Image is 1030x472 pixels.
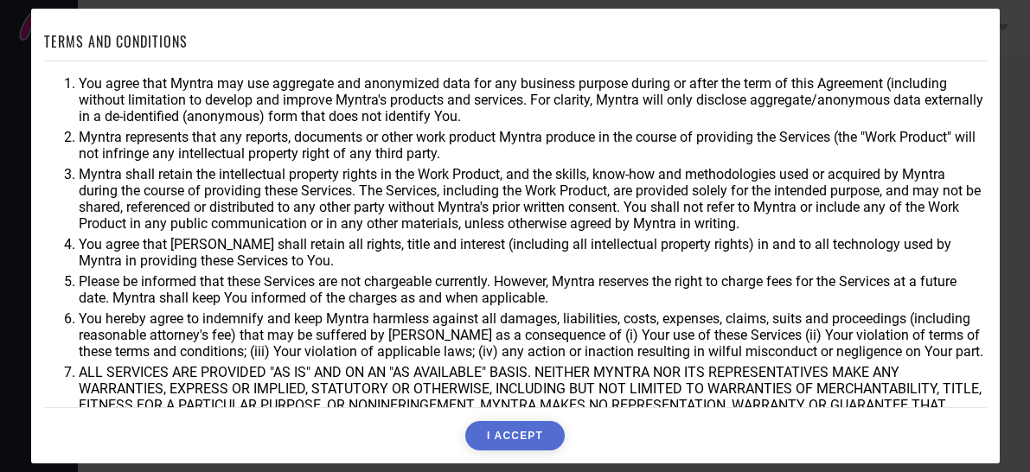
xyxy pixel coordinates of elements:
[79,129,987,162] li: Myntra represents that any reports, documents or other work product Myntra produce in the course ...
[44,31,188,52] h1: TERMS AND CONDITIONS
[79,310,987,360] li: You hereby agree to indemnify and keep Myntra harmless against all damages, liabilities, costs, e...
[79,75,987,124] li: You agree that Myntra may use aggregate and anonymized data for any business purpose during or af...
[79,166,987,232] li: Myntra shall retain the intellectual property rights in the Work Product, and the skills, know-ho...
[79,364,987,446] li: ALL SERVICES ARE PROVIDED "AS IS" AND ON AN "AS AVAILABLE" BASIS. NEITHER MYNTRA NOR ITS REPRESEN...
[79,236,987,269] li: You agree that [PERSON_NAME] shall retain all rights, title and interest (including all intellect...
[79,273,987,306] li: Please be informed that these Services are not chargeable currently. However, Myntra reserves the...
[465,421,565,450] button: I ACCEPT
